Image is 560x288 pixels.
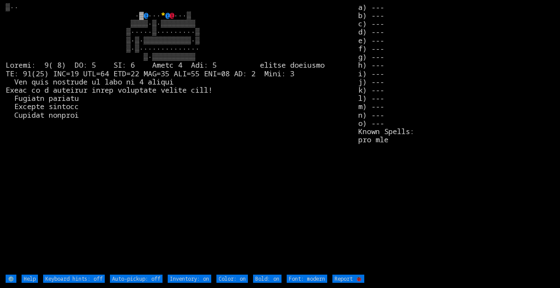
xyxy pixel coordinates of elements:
font: @ [169,10,174,20]
input: Auto-pickup: off [110,275,163,283]
input: Inventory: on [168,275,211,283]
input: Color: on [216,275,248,283]
input: Report 🐞 [332,275,364,283]
stats: a) --- b) --- c) --- d) --- e) --- f) --- g) --- h) --- i) --- j) --- k) --- l) --- m) --- n) ---... [358,3,554,274]
input: ⚙️ [6,275,16,283]
larn: ▒·· ·▓ ··· ···▒ ▒▒▒▒·▒·▒▒▒▒▒▒▒▒ ▒·····▒·········▒ ▒·▒·▒▒▒▒▒▒▒▒▒▒▒·▒ ▒·▒·············· ▒·▒▒▒▒▒▒▒▒▒... [6,3,358,274]
font: @ [144,10,148,20]
input: Keyboard hints: off [43,275,105,283]
input: Bold: on [253,275,282,283]
font: @ [165,10,169,20]
input: Help [22,275,38,283]
input: Font: modern [287,275,327,283]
